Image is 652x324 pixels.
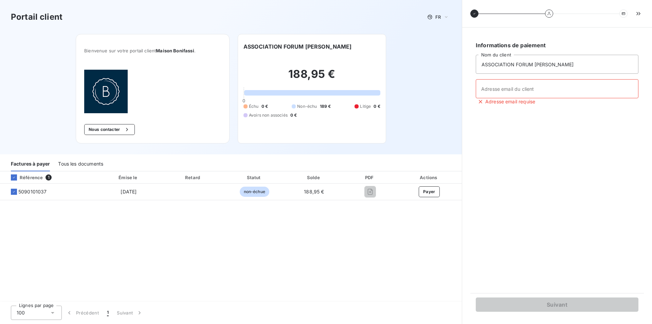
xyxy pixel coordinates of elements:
[476,41,638,49] h6: Informations de paiement
[164,174,223,181] div: Retard
[113,306,147,320] button: Suivant
[249,112,288,118] span: Avoirs non associés
[96,174,161,181] div: Émise le
[419,186,440,197] button: Payer
[485,98,535,105] span: Adresse email requise
[476,79,638,98] input: placeholder
[11,157,50,171] div: Factures à payer
[345,174,395,181] div: PDF
[242,98,245,103] span: 0
[62,306,103,320] button: Précédent
[398,174,460,181] div: Actions
[121,189,137,194] span: [DATE]
[304,189,324,194] span: 188,95 €
[476,297,638,312] button: Suivant
[225,174,283,181] div: Statut
[261,103,268,109] span: 0 €
[297,103,317,109] span: Non-échu
[107,309,109,316] span: 1
[360,103,371,109] span: Litige
[435,14,441,20] span: FR
[84,70,128,113] img: Company logo
[320,103,331,109] span: 189 €
[58,157,103,171] div: Tous les documents
[286,174,342,181] div: Solde
[476,55,638,74] input: placeholder
[18,188,47,195] span: 5090101037
[290,112,297,118] span: 0 €
[103,306,113,320] button: 1
[84,124,134,135] button: Nous contacter
[11,11,62,23] h3: Portail client
[46,174,52,181] span: 1
[17,309,25,316] span: 100
[243,67,380,88] h2: 188,95 €
[243,42,352,51] h6: ASSOCIATION FORUM [PERSON_NAME]
[156,48,194,53] span: Maison Bonifassi
[249,103,259,109] span: Échu
[240,187,269,197] span: non-échue
[84,48,221,53] span: Bienvenue sur votre portail client .
[374,103,380,109] span: 0 €
[5,174,43,181] div: Référence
